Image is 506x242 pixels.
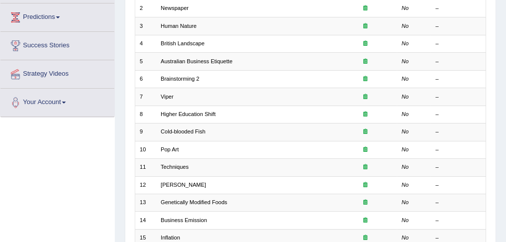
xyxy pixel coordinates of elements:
[436,146,481,154] div: –
[338,217,392,225] div: Exam occurring question
[161,235,180,241] a: Inflation
[436,58,481,66] div: –
[135,17,156,35] td: 3
[135,70,156,88] td: 6
[161,23,197,29] a: Human Nature
[161,128,206,134] a: Cold-blooded Fish
[338,111,392,119] div: Exam occurring question
[338,4,392,12] div: Exam occurring question
[338,181,392,189] div: Exam occurring question
[436,163,481,171] div: –
[161,58,233,64] a: Australian Business Etiquette
[436,75,481,83] div: –
[0,89,114,114] a: Your Account
[338,199,392,207] div: Exam occurring question
[402,146,409,152] em: No
[161,5,189,11] a: Newspaper
[436,4,481,12] div: –
[402,164,409,170] em: No
[338,75,392,83] div: Exam occurring question
[436,93,481,101] div: –
[436,199,481,207] div: –
[338,128,392,136] div: Exam occurring question
[135,141,156,158] td: 10
[135,176,156,194] td: 12
[0,60,114,85] a: Strategy Videos
[402,40,409,46] em: No
[436,128,481,136] div: –
[161,164,189,170] a: Techniques
[436,181,481,189] div: –
[402,5,409,11] em: No
[436,217,481,225] div: –
[402,94,409,100] em: No
[0,3,114,28] a: Predictions
[338,93,392,101] div: Exam occurring question
[338,234,392,242] div: Exam occurring question
[402,58,409,64] em: No
[135,88,156,106] td: 7
[338,58,392,66] div: Exam occurring question
[135,159,156,176] td: 11
[161,182,206,188] a: [PERSON_NAME]
[402,76,409,82] em: No
[0,32,114,57] a: Success Stories
[402,23,409,29] em: No
[436,234,481,242] div: –
[402,128,409,134] em: No
[402,199,409,205] em: No
[161,146,179,152] a: Pop Art
[402,111,409,117] em: No
[436,111,481,119] div: –
[161,111,216,117] a: Higher Education Shift
[338,146,392,154] div: Exam occurring question
[135,194,156,212] td: 13
[135,212,156,229] td: 14
[161,76,199,82] a: Brainstorming 2
[161,199,227,205] a: Genetically Modified Foods
[338,40,392,48] div: Exam occurring question
[135,123,156,141] td: 9
[338,163,392,171] div: Exam occurring question
[161,94,174,100] a: Viper
[402,235,409,241] em: No
[135,35,156,52] td: 4
[161,40,205,46] a: British Landscape
[161,217,207,223] a: Business Emission
[135,106,156,123] td: 8
[338,22,392,30] div: Exam occurring question
[402,217,409,223] em: No
[135,53,156,70] td: 5
[436,22,481,30] div: –
[402,182,409,188] em: No
[436,40,481,48] div: –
